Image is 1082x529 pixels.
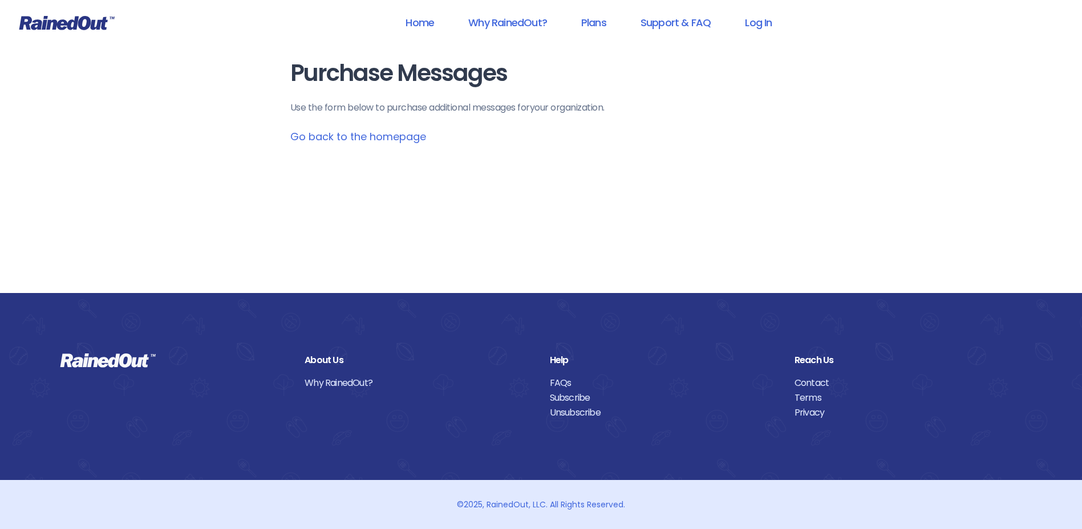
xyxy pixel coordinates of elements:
[550,353,777,368] div: Help
[290,129,426,144] a: Go back to the homepage
[290,60,792,86] h1: Purchase Messages
[795,405,1022,420] a: Privacy
[550,390,777,405] a: Subscribe
[795,390,1022,405] a: Terms
[550,405,777,420] a: Unsubscribe
[453,10,562,35] a: Why RainedOut?
[391,10,449,35] a: Home
[305,376,532,390] a: Why RainedOut?
[305,353,532,368] div: About Us
[730,10,787,35] a: Log In
[290,101,792,115] p: Use the form below to purchase additional messages for your organization .
[626,10,726,35] a: Support & FAQ
[550,376,777,390] a: FAQs
[795,353,1022,368] div: Reach Us
[795,376,1022,390] a: Contact
[566,10,621,35] a: Plans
